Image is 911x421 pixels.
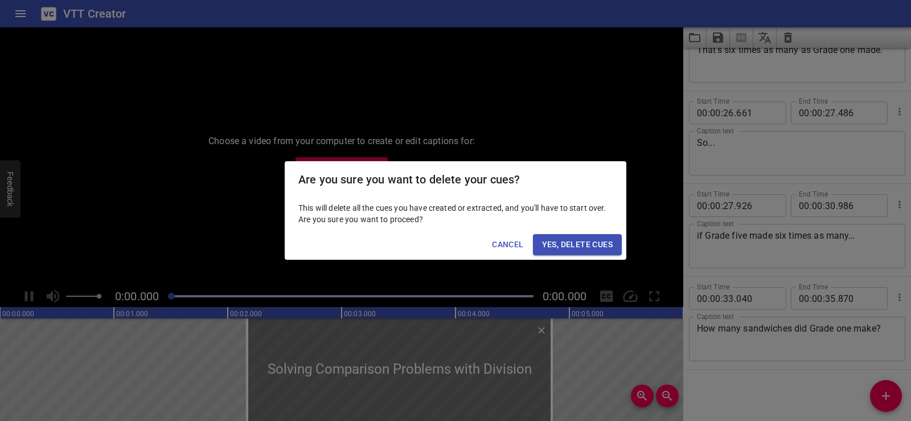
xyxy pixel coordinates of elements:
[533,234,622,255] button: Yes, Delete Cues
[492,238,523,252] span: Cancel
[487,234,528,255] button: Cancel
[298,170,613,189] h2: Are you sure you want to delete your cues?
[542,238,613,252] span: Yes, Delete Cues
[285,198,626,230] div: This will delete all the cues you have created or extracted, and you'll have to start over. Are y...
